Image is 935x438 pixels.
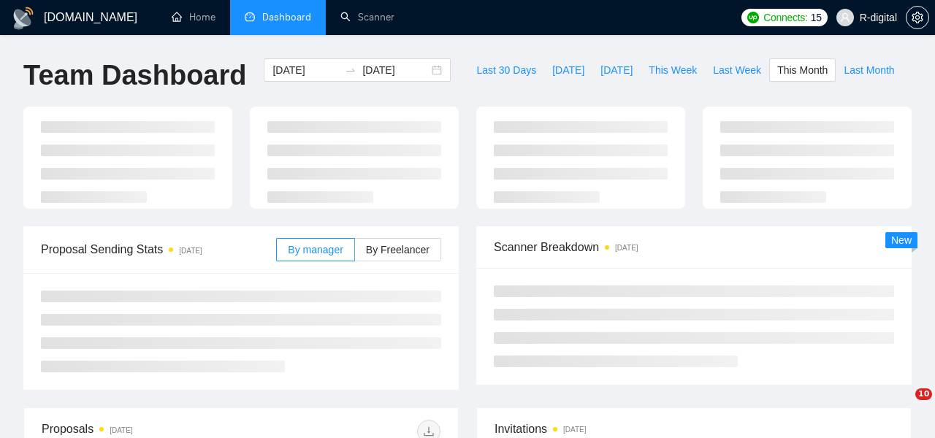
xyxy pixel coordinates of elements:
[906,12,929,23] a: setting
[272,62,339,78] input: Start date
[713,62,761,78] span: Last Week
[811,9,822,26] span: 15
[544,58,592,82] button: [DATE]
[288,244,343,255] span: By manager
[468,58,544,82] button: Last 30 Days
[705,58,769,82] button: Last Week
[179,247,202,255] time: [DATE]
[563,426,586,434] time: [DATE]
[245,12,255,22] span: dashboard
[345,64,356,76] span: to
[769,58,836,82] button: This Month
[836,58,902,82] button: Last Month
[915,388,932,400] span: 10
[844,62,894,78] span: Last Month
[641,58,705,82] button: This Week
[649,62,697,78] span: This Week
[262,11,311,23] span: Dashboard
[495,420,893,438] span: Invitations
[763,9,807,26] span: Connects:
[885,388,920,423] iframe: Intercom live chat
[340,11,394,23] a: searchScanner
[12,7,35,30] img: logo
[172,11,215,23] a: homeHome
[592,58,641,82] button: [DATE]
[494,238,894,256] span: Scanner Breakdown
[891,234,912,246] span: New
[23,58,246,93] h1: Team Dashboard
[345,64,356,76] span: swap-right
[906,6,929,29] button: setting
[476,62,536,78] span: Last 30 Days
[110,426,132,434] time: [DATE]
[907,12,928,23] span: setting
[362,62,429,78] input: End date
[552,62,584,78] span: [DATE]
[840,12,850,23] span: user
[615,244,638,252] time: [DATE]
[747,12,759,23] img: upwork-logo.png
[366,244,430,255] span: By Freelancer
[777,62,828,78] span: This Month
[41,240,276,258] span: Proposal Sending Stats
[600,62,633,78] span: [DATE]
